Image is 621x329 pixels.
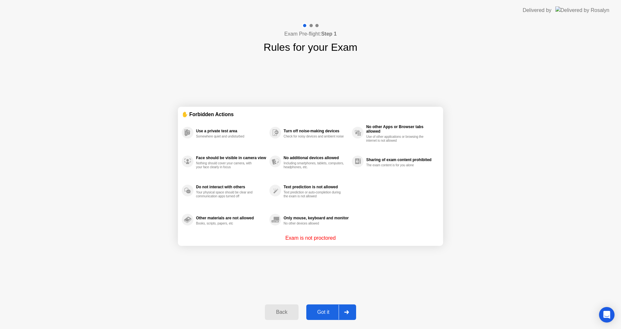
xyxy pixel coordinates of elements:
[284,135,345,138] div: Check for noisy devices and ambient noise
[284,30,337,38] h4: Exam Pre-flight:
[366,163,427,167] div: The exam content is for you alone
[366,125,436,134] div: No other Apps or Browser tabs allowed
[284,129,349,133] div: Turn off noise-making devices
[284,185,349,189] div: Text prediction is not allowed
[284,161,345,169] div: Including smartphones, tablets, computers, headphones, etc.
[555,6,609,14] img: Delivered by Rosalyn
[196,185,266,189] div: Do not interact with others
[284,216,349,220] div: Only mouse, keyboard and monitor
[308,309,339,315] div: Got it
[366,135,427,143] div: Use of other applications or browsing the internet is not allowed
[182,111,439,118] div: ✋ Forbidden Actions
[284,191,345,198] div: Text prediction or auto-completion during the exam is not allowed
[196,222,257,225] div: Books, scripts, papers, etc
[366,158,436,162] div: Sharing of exam content prohibited
[321,31,337,37] b: Step 1
[285,234,336,242] p: Exam is not proctored
[523,6,551,14] div: Delivered by
[196,129,266,133] div: Use a private test area
[196,156,266,160] div: Face should be visible in camera view
[267,309,296,315] div: Back
[284,222,345,225] div: No other devices allowed
[306,304,356,320] button: Got it
[284,156,349,160] div: No additional devices allowed
[265,304,298,320] button: Back
[196,191,257,198] div: Your physical space should be clear and communication apps turned off
[599,307,615,323] div: Open Intercom Messenger
[196,161,257,169] div: Nothing should cover your camera, with your face clearly in focus
[196,135,257,138] div: Somewhere quiet and undisturbed
[196,216,266,220] div: Other materials are not allowed
[264,39,357,55] h1: Rules for your Exam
